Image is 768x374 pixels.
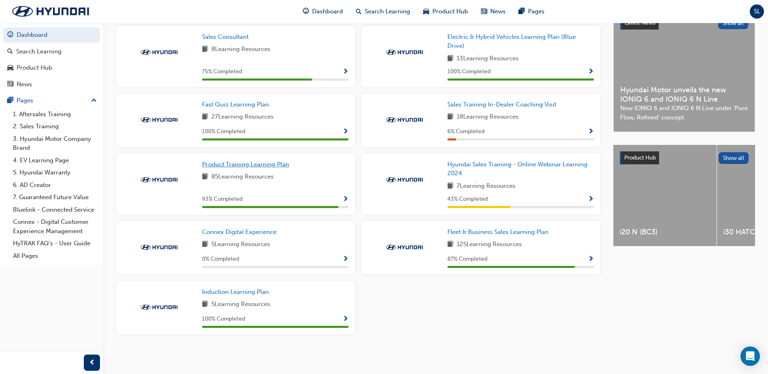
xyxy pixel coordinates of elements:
span: 43 % Completed [447,195,488,204]
span: guage-icon [7,32,13,39]
a: Fleet & Business Sales Learning Plan [447,227,552,237]
span: 7 Learning Resources [457,181,515,191]
span: 8 Learning Resources [211,45,270,55]
div: Pages [17,96,33,105]
span: Sales Training In-Dealer Coaching Visit [447,101,556,108]
img: Trak [137,243,181,251]
img: Trak [382,243,427,251]
div: Open Intercom Messenger [740,346,760,366]
span: search-icon [356,6,362,17]
span: Show Progress [343,68,349,76]
a: Latest NewsShow allHyundai Motor unveils the new IONIQ 6 and IONIQ 6 N LineNew IONIQ 6 and IONIQ ... [613,10,755,132]
img: Trak [137,116,181,124]
a: All Pages [10,250,100,262]
button: DashboardSearch LearningProduct HubNews [3,26,100,93]
span: Show Progress [588,196,594,203]
span: prev-icon [89,358,95,368]
span: pages-icon [519,6,525,17]
span: Product Training Learning Plan [202,161,289,168]
span: Show Progress [343,256,349,263]
span: Connex Digital Experience [202,228,277,236]
div: Product Hub [17,63,52,72]
a: 4. EV Learning Page [10,154,100,167]
img: Trak [382,48,427,56]
span: Dashboard [312,7,343,16]
a: 6. AD Creator [10,179,100,191]
button: Show Progress [343,254,349,264]
span: search-icon [7,48,13,55]
button: Show Progress [343,127,349,137]
span: Search Learning [365,7,410,16]
span: Product Hub [624,154,656,161]
span: 75 % Completed [202,67,242,76]
a: Sales Training In-Dealer Coaching Visit [447,100,560,109]
img: Trak [4,3,97,20]
span: Sales Consultant [202,33,249,40]
button: Show all [718,17,749,29]
span: book-icon [202,112,208,122]
span: 0 % Completed [202,255,239,264]
span: News [490,7,506,16]
a: 3. Hyundai Motor Company Brand [10,133,100,154]
a: News [3,77,100,92]
span: 5 Learning Resources [211,300,270,310]
span: Fast Quiz Learning Plan [202,101,269,108]
span: news-icon [481,6,487,17]
span: book-icon [447,54,453,64]
span: Electric & Hybrid Vehicles Learning Plan (Blue Drive) [447,33,576,50]
span: guage-icon [303,6,309,17]
div: News [17,80,32,89]
a: Product Hub [3,60,100,75]
span: 100 % Completed [447,67,491,76]
span: Latest News [625,19,655,26]
span: book-icon [202,300,208,310]
span: book-icon [447,240,453,250]
span: 18 Learning Resources [457,112,519,122]
button: Show Progress [343,314,349,324]
a: 5. Hyundai Warranty [10,166,100,179]
a: Product Training Learning Plan [202,160,292,169]
a: guage-iconDashboard [296,3,349,20]
span: news-icon [7,81,13,88]
button: SL [750,4,764,19]
span: 125 Learning Resources [457,240,522,250]
span: Product Hub [432,7,468,16]
a: 1. Aftersales Training [10,108,100,121]
span: Hyundai Sales Training - Online Webinar Learning 2024 [447,161,587,177]
span: Show Progress [588,68,594,76]
span: i20 N (BC3) [620,227,710,237]
button: Show Progress [343,194,349,204]
span: up-icon [91,96,97,106]
span: 13 Learning Resources [457,54,519,64]
span: Show Progress [343,128,349,136]
span: book-icon [202,172,208,182]
span: 5 Learning Resources [211,240,270,250]
a: Connex - Digital Customer Experience Management [10,216,100,237]
span: 27 Learning Resources [211,112,274,122]
a: news-iconNews [474,3,512,20]
a: Connex Digital Experience [202,227,280,237]
img: Trak [382,116,427,124]
span: 87 % Completed [447,255,487,264]
a: 7. Guaranteed Future Value [10,191,100,204]
img: Trak [137,48,181,56]
button: Show all [719,152,749,164]
span: Show Progress [343,316,349,323]
span: pages-icon [7,97,13,104]
span: New IONIQ 6 and IONIQ 6 N Line under ‘Pure Flow, Refined’ concept. [620,104,748,122]
span: 6 % Completed [447,127,485,136]
span: Pages [528,7,545,16]
a: Sales Consultant [202,32,252,42]
a: HyTRAK FAQ's - User Guide [10,237,100,250]
button: Show Progress [588,127,594,137]
a: Bluelink - Connected Service [10,204,100,216]
span: Induction Learning Plan [202,288,269,295]
a: Latest NewsShow all [620,17,748,30]
a: Electric & Hybrid Vehicles Learning Plan (Blue Drive) [447,32,594,51]
img: Trak [137,176,181,184]
button: Show Progress [588,254,594,264]
span: Hyundai Motor unveils the new IONIQ 6 and IONIQ 6 N Line [620,85,748,104]
button: Pages [3,93,100,108]
span: car-icon [7,64,13,72]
